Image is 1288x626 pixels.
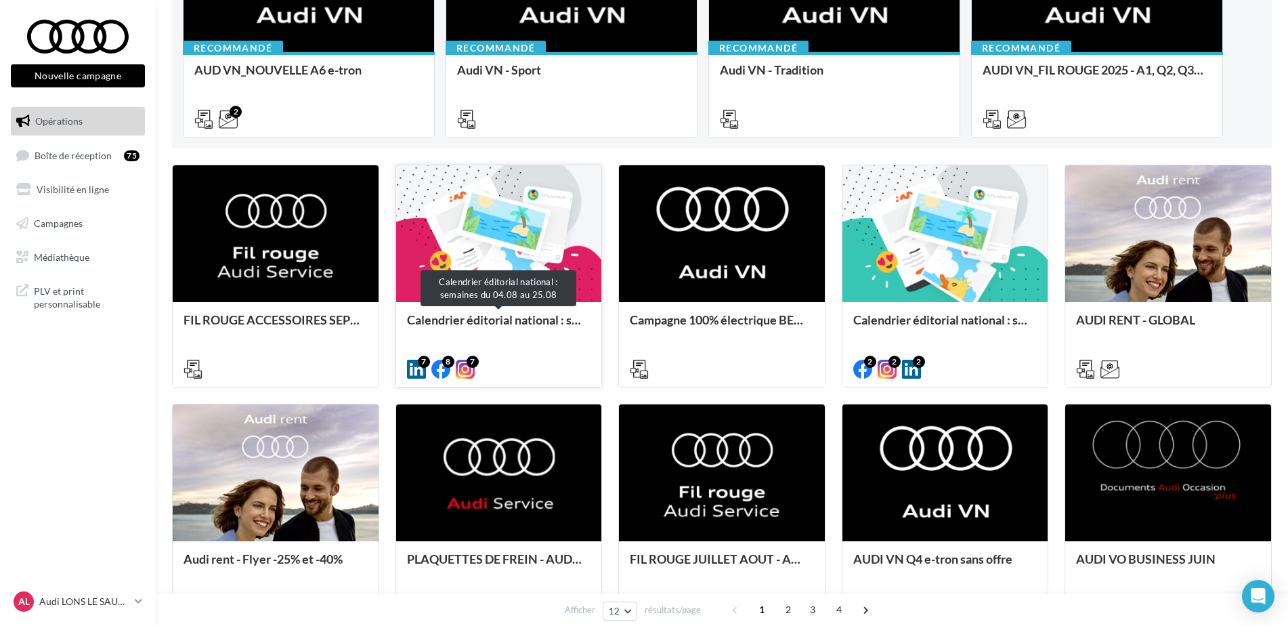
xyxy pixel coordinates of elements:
[418,356,430,368] div: 7
[184,313,368,340] div: FIL ROUGE ACCESSOIRES SEPTEMBRE - AUDI SERVICE
[18,595,30,608] span: AL
[37,184,109,195] span: Visibilité en ligne
[34,282,139,311] span: PLV et print personnalisable
[913,356,925,368] div: 2
[1076,313,1260,340] div: AUDI RENT - GLOBAL
[421,270,576,306] div: Calendrier éditorial national : semaines du 04.08 au 25.08
[407,552,591,579] div: PLAQUETTES DE FREIN - AUDI SERVICE
[34,217,83,229] span: Campagnes
[609,606,620,617] span: 12
[853,552,1037,579] div: AUDI VN Q4 e-tron sans offre
[802,599,823,621] span: 3
[124,150,139,161] div: 75
[194,63,423,90] div: AUD VN_NOUVELLE A6 e-tron
[864,356,876,368] div: 2
[230,106,242,118] div: 2
[565,604,595,617] span: Afficher
[467,356,479,368] div: 7
[708,41,809,56] div: Recommandé
[457,63,686,90] div: Audi VN - Sport
[751,599,773,621] span: 1
[8,243,148,272] a: Médiathèque
[35,149,112,161] span: Boîte de réception
[8,107,148,135] a: Opérations
[603,602,637,621] button: 12
[630,552,814,579] div: FIL ROUGE JUILLET AOUT - AUDI SERVICE
[442,356,454,368] div: 8
[8,141,148,170] a: Boîte de réception75
[11,64,145,87] button: Nouvelle campagne
[720,63,949,90] div: Audi VN - Tradition
[407,313,591,340] div: Calendrier éditorial national : semaines du 04.08 au 25.08
[828,599,850,621] span: 4
[983,63,1211,90] div: AUDI VN_FIL ROUGE 2025 - A1, Q2, Q3, Q5 et Q4 e-tron
[35,115,83,127] span: Opérations
[8,175,148,204] a: Visibilité en ligne
[1076,552,1260,579] div: AUDI VO BUSINESS JUIN
[8,276,148,316] a: PLV et print personnalisable
[39,595,129,608] p: Audi LONS LE SAUNIER
[853,313,1037,340] div: Calendrier éditorial national : semaine du 28.07 au 03.08
[11,589,145,614] a: AL Audi LONS LE SAUNIER
[888,356,901,368] div: 2
[446,41,546,56] div: Recommandé
[1242,580,1274,612] div: Open Intercom Messenger
[183,41,283,56] div: Recommandé
[630,313,814,340] div: Campagne 100% électrique BEV Septembre
[971,41,1071,56] div: Recommandé
[184,552,368,579] div: Audi rent - Flyer -25% et -40%
[34,251,89,262] span: Médiathèque
[8,209,148,238] a: Campagnes
[777,599,799,621] span: 2
[645,604,701,617] span: résultats/page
